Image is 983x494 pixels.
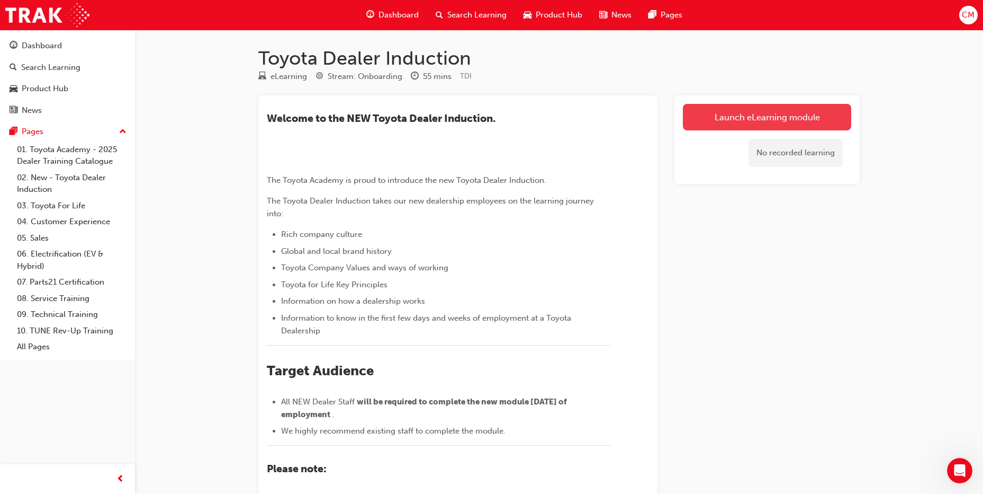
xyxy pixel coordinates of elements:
[640,4,691,26] a: pages-iconPages
[281,280,387,289] span: Toyota for Life Key Principles
[683,104,851,130] a: Launch eLearning module
[281,397,355,407] span: All NEW Dealer Staff
[328,70,402,83] div: Stream: Onboarding
[10,63,17,73] span: search-icon
[436,8,443,22] span: search-icon
[281,313,573,336] span: Information to know in the first few days and weeks of employment at a Toyota Dealership
[411,72,419,82] span: clock-icon
[13,339,131,355] a: All Pages
[267,363,374,379] span: Target Audience
[281,263,448,272] span: Toyota Company Values and ways of working
[13,230,131,246] a: 05. Sales
[460,72,472,81] span: Learning resource code
[22,104,42,117] div: News
[13,246,131,274] a: 06. Electrification (EV & Hybrid)
[258,47,860,70] h1: Toyota Dealer Induction
[22,126,43,138] div: Pages
[267,463,327,475] span: Please note:
[447,9,507,21] span: Search Learning
[13,274,131,290] a: 07. Parts21 Certification
[281,246,392,256] span: Global and local brand history
[358,4,427,26] a: guage-iconDashboard
[21,61,80,74] div: Search Learning
[4,79,131,99] a: Product Hub
[13,214,131,230] a: 04. Customer Experience
[258,70,307,83] div: Type
[267,196,596,218] span: The Toyota Dealer Induction takes our new dealership employees on the learning journey into:
[4,122,131,142] button: Pages
[281,397,569,419] span: will be required to complete the new module [DATE] of employment
[423,70,452,83] div: 55 mins
[258,72,266,82] span: learningResourceType_ELEARNING-icon
[661,9,682,21] span: Pages
[13,198,131,214] a: 03. Toyota For Life
[315,72,323,82] span: target-icon
[281,230,362,239] span: Rich company culture
[366,8,374,22] span: guage-icon
[13,142,131,170] a: 01. Toyota Academy - 2025 Dealer Training Catalogue
[10,41,17,51] span: guage-icon
[315,70,402,83] div: Stream
[10,127,17,137] span: pages-icon
[427,4,515,26] a: search-iconSearch Learning
[10,106,17,116] span: news-icon
[4,34,131,122] button: DashboardSearch LearningProduct HubNews
[13,323,131,339] a: 10. TUNE Rev-Up Training
[611,9,632,21] span: News
[13,290,131,307] a: 08. Service Training
[116,473,124,486] span: prev-icon
[22,40,62,52] div: Dashboard
[270,70,307,83] div: eLearning
[599,8,607,22] span: news-icon
[267,112,495,125] span: ​Welcome to the NEW Toyota Dealer Induction.
[411,70,452,83] div: Duration
[332,410,335,419] span: .
[536,9,582,21] span: Product Hub
[281,426,506,436] span: We highly recommend existing staff to complete the module.
[524,8,531,22] span: car-icon
[22,83,68,95] div: Product Hub
[13,170,131,198] a: 02. New - Toyota Dealer Induction
[515,4,591,26] a: car-iconProduct Hub
[4,36,131,56] a: Dashboard
[281,296,425,306] span: Information on how a dealership works
[959,6,978,24] button: CM
[4,101,131,120] a: News
[13,306,131,323] a: 09. Technical Training
[962,9,975,21] span: CM
[119,125,127,139] span: up-icon
[5,3,89,27] img: Trak
[947,458,972,483] iframe: Intercom live chat
[10,84,17,94] span: car-icon
[648,8,656,22] span: pages-icon
[267,175,546,185] span: The Toyota Academy is proud to introduce the new Toyota Dealer Induction.
[4,58,131,77] a: Search Learning
[748,139,843,167] div: No recorded learning
[591,4,640,26] a: news-iconNews
[378,9,419,21] span: Dashboard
